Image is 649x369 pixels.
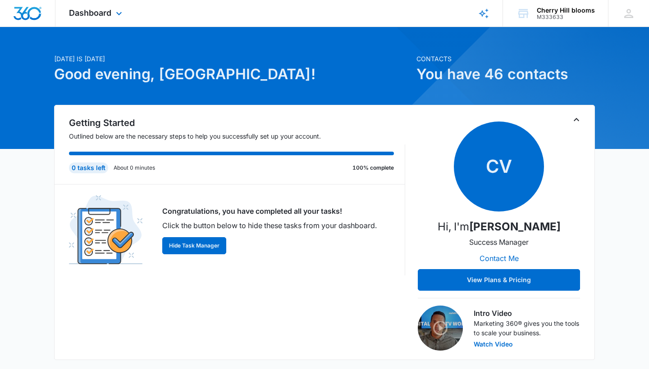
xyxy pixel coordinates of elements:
div: 0 tasks left [69,162,108,173]
p: 100% complete [352,164,394,172]
p: Congratulations, you have completed all your tasks! [162,206,377,216]
button: Watch Video [474,341,513,347]
span: Dashboard [69,8,111,18]
button: Contact Me [471,247,528,269]
button: View Plans & Pricing [418,269,580,291]
p: About 0 minutes [114,164,155,172]
p: Marketing 360® gives you the tools to scale your business. [474,319,580,337]
div: account id [537,14,595,20]
strong: [PERSON_NAME] [469,220,561,233]
button: Hide Task Manager [162,237,226,254]
p: [DATE] is [DATE] [54,54,411,63]
h1: You have 46 contacts [416,63,595,85]
p: Hi, I'm [438,219,561,235]
img: Intro Video [418,306,463,351]
button: Toggle Collapse [571,114,582,125]
p: Outlined below are the necessary steps to help you successfully set up your account. [69,131,405,141]
h2: Getting Started [69,116,405,130]
h1: Good evening, [GEOGRAPHIC_DATA]! [54,63,411,85]
span: Cv [454,121,544,211]
p: Success Manager [469,237,529,247]
p: Click the button below to hide these tasks from your dashboard. [162,220,377,231]
div: account name [537,7,595,14]
p: Contacts [416,54,595,63]
h3: Intro Video [474,308,580,319]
